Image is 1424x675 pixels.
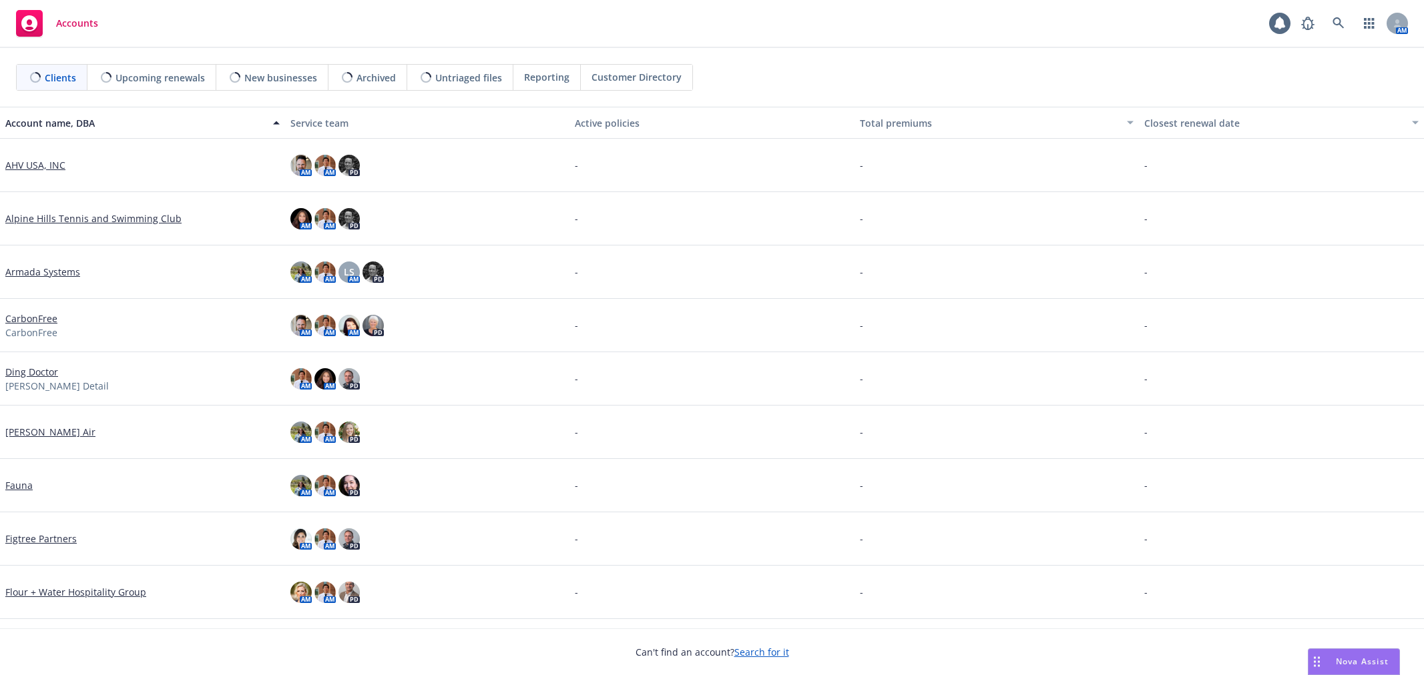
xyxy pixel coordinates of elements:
[290,155,312,176] img: photo
[1144,585,1148,599] span: -
[5,265,80,279] a: Armada Systems
[5,311,57,325] a: CarbonFree
[314,261,336,283] img: photo
[5,116,265,130] div: Account name, DBA
[1336,656,1389,667] span: Nova Assist
[5,425,95,439] a: [PERSON_NAME] Air
[45,71,76,85] span: Clients
[115,71,205,85] span: Upcoming renewals
[338,208,360,229] img: photo
[5,532,77,546] a: Figtree Partners
[1144,532,1148,546] span: -
[1308,648,1400,675] button: Nova Assist
[290,368,312,390] img: photo
[575,211,578,225] span: -
[575,116,849,130] div: Active policies
[5,379,109,393] span: [PERSON_NAME] Detail
[338,528,360,550] img: photo
[314,155,336,176] img: photo
[357,71,396,85] span: Archived
[338,155,360,176] img: photo
[1144,425,1148,439] span: -
[734,646,789,658] a: Search for it
[860,425,863,439] span: -
[1294,10,1321,37] a: Report a Bug
[860,318,863,332] span: -
[5,211,182,225] a: Alpine Hills Tennis and Swimming Club
[290,582,312,603] img: photo
[1144,116,1404,130] div: Closest renewal date
[575,532,578,546] span: -
[1144,158,1148,172] span: -
[1144,478,1148,492] span: -
[11,5,103,42] a: Accounts
[5,325,57,340] span: CarbonFree
[290,528,312,550] img: photo
[290,116,565,130] div: Service team
[575,318,578,332] span: -
[363,315,384,336] img: photo
[860,532,863,546] span: -
[575,265,578,279] span: -
[314,422,336,443] img: photo
[591,70,682,84] span: Customer Directory
[290,208,312,229] img: photo
[314,208,336,229] img: photo
[5,585,146,599] a: Flour + Water Hospitality Group
[860,116,1120,130] div: Total premiums
[1325,10,1352,37] a: Search
[855,107,1140,139] button: Total premiums
[338,475,360,496] img: photo
[314,368,336,390] img: photo
[860,585,863,599] span: -
[314,475,336,496] img: photo
[575,478,578,492] span: -
[5,365,58,379] a: Ding Doctor
[575,158,578,172] span: -
[860,158,863,172] span: -
[1144,265,1148,279] span: -
[5,478,33,492] a: Fauna
[575,585,578,599] span: -
[290,475,312,496] img: photo
[338,368,360,390] img: photo
[344,265,354,279] span: LS
[435,71,502,85] span: Untriaged files
[569,107,855,139] button: Active policies
[860,211,863,225] span: -
[860,372,863,386] span: -
[244,71,317,85] span: New businesses
[314,315,336,336] img: photo
[860,265,863,279] span: -
[338,582,360,603] img: photo
[1144,211,1148,225] span: -
[290,422,312,443] img: photo
[860,478,863,492] span: -
[1139,107,1424,139] button: Closest renewal date
[338,315,360,336] img: photo
[5,158,65,172] a: AHV USA, INC
[575,372,578,386] span: -
[1309,649,1325,674] div: Drag to move
[1144,318,1148,332] span: -
[1356,10,1383,37] a: Switch app
[363,261,384,283] img: photo
[1144,372,1148,386] span: -
[636,645,789,659] span: Can't find an account?
[524,70,569,84] span: Reporting
[56,18,98,29] span: Accounts
[285,107,570,139] button: Service team
[290,261,312,283] img: photo
[290,315,312,336] img: photo
[314,582,336,603] img: photo
[314,528,336,550] img: photo
[575,425,578,439] span: -
[338,422,360,443] img: photo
